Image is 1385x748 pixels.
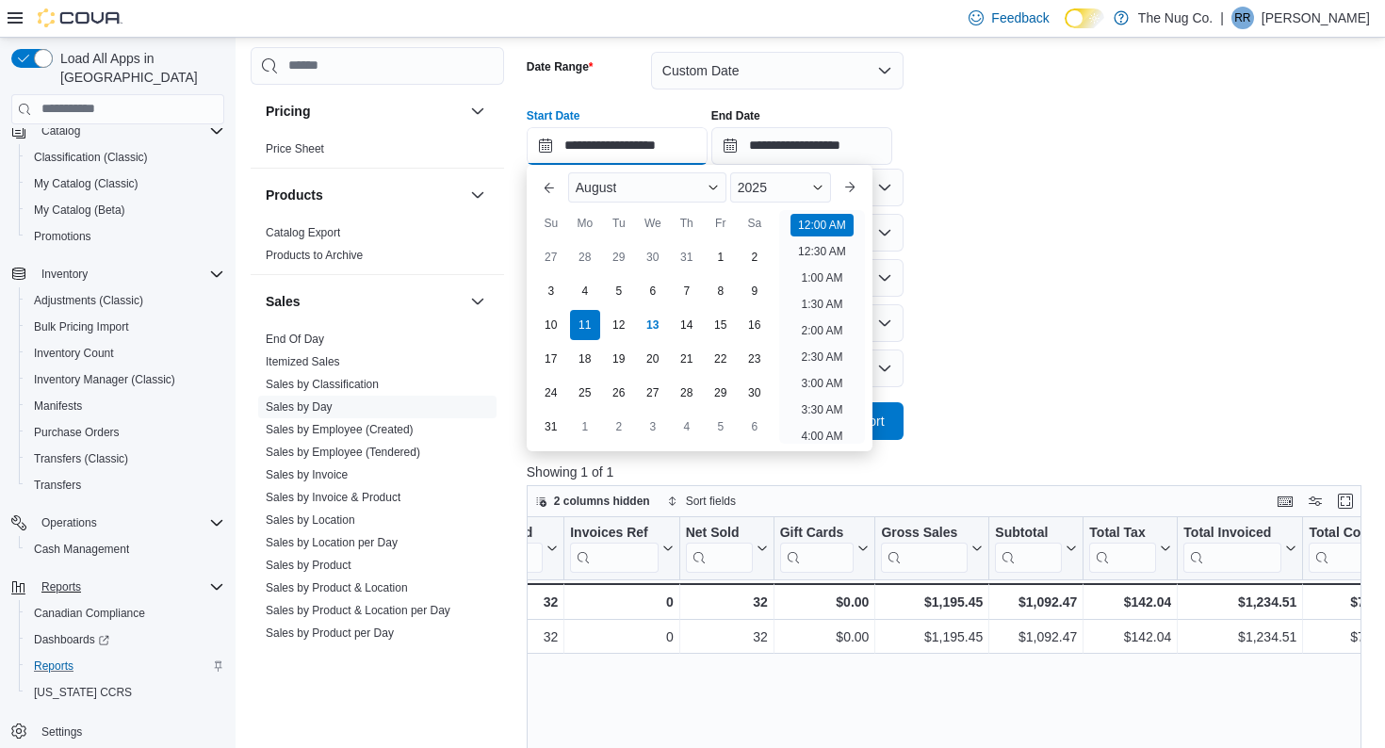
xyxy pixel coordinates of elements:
[26,316,137,338] a: Bulk Pricing Import
[41,123,80,138] span: Catalog
[1183,524,1296,572] button: Total Invoiced
[266,535,398,550] span: Sales by Location per Day
[266,102,310,121] h3: Pricing
[570,378,600,408] div: day-25
[790,240,854,263] li: 12:30 AM
[706,276,736,306] div: day-8
[672,344,702,374] div: day-21
[26,602,224,625] span: Canadian Compliance
[1183,524,1281,572] div: Total Invoiced
[266,626,394,640] a: Sales by Product per Day
[26,602,153,625] a: Canadian Compliance
[706,344,736,374] div: day-22
[995,591,1077,613] div: $1,092.47
[266,580,408,595] span: Sales by Product & Location
[740,344,770,374] div: day-23
[672,242,702,272] div: day-31
[570,344,600,374] div: day-18
[877,225,892,240] button: Open list of options
[34,542,129,557] span: Cash Management
[26,655,224,677] span: Reports
[34,512,105,534] button: Operations
[570,242,600,272] div: day-28
[266,491,400,504] a: Sales by Invoice & Product
[34,685,132,700] span: [US_STATE] CCRS
[711,127,892,165] input: Press the down key to open a popover containing a calendar.
[1262,7,1370,29] p: [PERSON_NAME]
[19,366,232,393] button: Inventory Manager (Classic)
[34,120,88,142] button: Catalog
[251,221,504,274] div: Products
[19,626,232,653] a: Dashboards
[740,310,770,340] div: day-16
[527,127,708,165] input: Press the down key to enter a popover containing a calendar. Press the escape key to close the po...
[19,653,232,679] button: Reports
[266,377,379,392] span: Sales by Classification
[4,574,232,600] button: Reports
[730,172,831,203] div: Button. Open the year selector. 2025 is currently selected.
[536,378,566,408] div: day-24
[738,180,767,195] span: 2025
[740,378,770,408] div: day-30
[34,425,120,440] span: Purchase Orders
[686,626,768,648] div: 32
[266,536,398,549] a: Sales by Location per Day
[672,310,702,340] div: day-14
[527,108,580,123] label: Start Date
[995,524,1062,572] div: Subtotal
[790,214,854,236] li: 12:00 AM
[638,208,668,238] div: We
[706,412,736,442] div: day-5
[638,344,668,374] div: day-20
[266,142,324,155] a: Price Sheet
[1304,490,1327,512] button: Display options
[34,512,224,534] span: Operations
[34,659,73,674] span: Reports
[251,328,504,652] div: Sales
[26,146,224,169] span: Classification (Classic)
[266,225,340,240] span: Catalog Export
[881,524,983,572] button: Gross Sales
[685,524,752,542] div: Net Sold
[26,342,224,365] span: Inventory Count
[41,515,97,530] span: Operations
[34,721,90,743] a: Settings
[1138,7,1213,29] p: The Nug Co.
[1065,8,1104,28] input: Dark Mode
[706,310,736,340] div: day-15
[34,372,175,387] span: Inventory Manager (Classic)
[466,290,489,313] button: Sales
[1334,490,1357,512] button: Enter fullscreen
[19,340,232,366] button: Inventory Count
[1089,524,1156,572] div: Total Tax
[1183,524,1281,542] div: Total Invoiced
[554,494,650,509] span: 2 columns hidden
[1234,7,1250,29] span: RR
[881,524,968,572] div: Gross Sales
[570,412,600,442] div: day-1
[528,490,658,512] button: 2 columns hidden
[672,208,702,238] div: Th
[685,524,767,572] button: Net Sold
[793,346,850,368] li: 2:30 AM
[1089,591,1171,613] div: $142.04
[638,378,668,408] div: day-27
[266,332,324,347] span: End Of Day
[266,626,394,641] span: Sales by Product per Day
[53,49,224,87] span: Load All Apps in [GEOGRAPHIC_DATA]
[685,524,752,572] div: Net Sold
[779,591,869,613] div: $0.00
[266,513,355,527] a: Sales by Location
[685,591,767,613] div: 32
[793,372,850,395] li: 3:00 AM
[34,176,138,191] span: My Catalog (Classic)
[19,536,232,562] button: Cash Management
[266,186,463,204] button: Products
[26,225,99,248] a: Promotions
[740,412,770,442] div: day-6
[34,632,109,647] span: Dashboards
[672,412,702,442] div: day-4
[4,261,232,287] button: Inventory
[881,591,983,613] div: $1,195.45
[740,242,770,272] div: day-2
